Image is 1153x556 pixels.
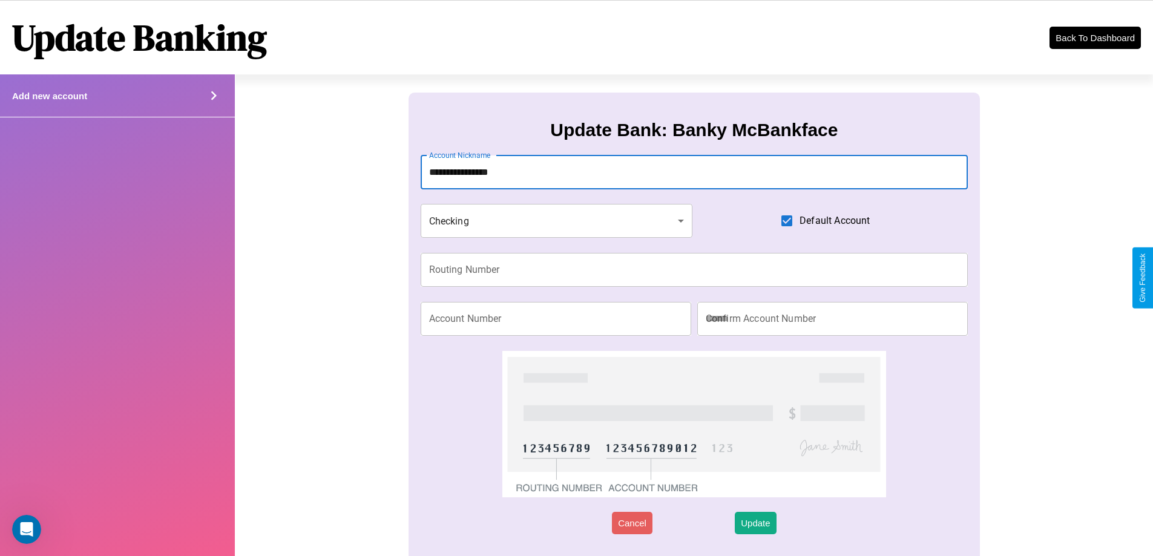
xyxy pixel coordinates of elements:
h1: Update Banking [12,13,267,62]
button: Cancel [612,512,652,534]
h4: Add new account [12,91,87,101]
button: Back To Dashboard [1050,27,1141,49]
div: Give Feedback [1138,253,1147,303]
span: Default Account [800,214,870,228]
img: check [502,351,885,497]
div: Checking [421,204,693,238]
iframe: Intercom live chat [12,515,41,544]
label: Account Nickname [429,150,491,160]
h3: Update Bank: Banky McBankface [550,120,838,140]
button: Update [735,512,776,534]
